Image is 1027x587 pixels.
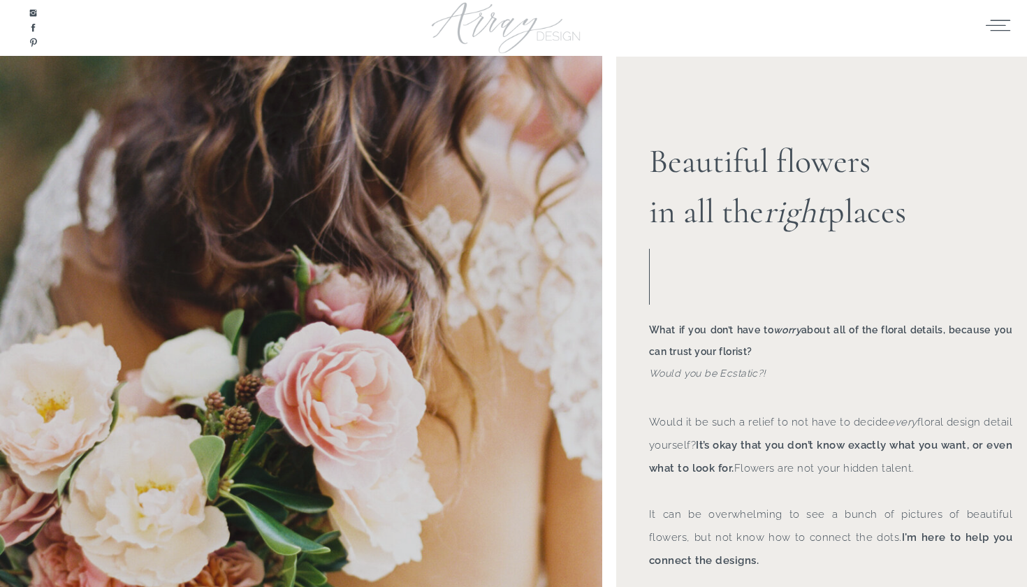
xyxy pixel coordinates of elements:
i: every [888,416,917,428]
i: worry [773,324,801,335]
i: Would you be Ecstatic?! [649,368,766,379]
b: What if you don’t have to about all of the floral details, because you can trust your florist? [649,324,1012,357]
i: right [764,191,827,232]
h2: Beautiful flowers in all the places [649,136,924,233]
b: It’s okay that you don’t know exactly what you want, or even what to look for. [649,439,1012,474]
